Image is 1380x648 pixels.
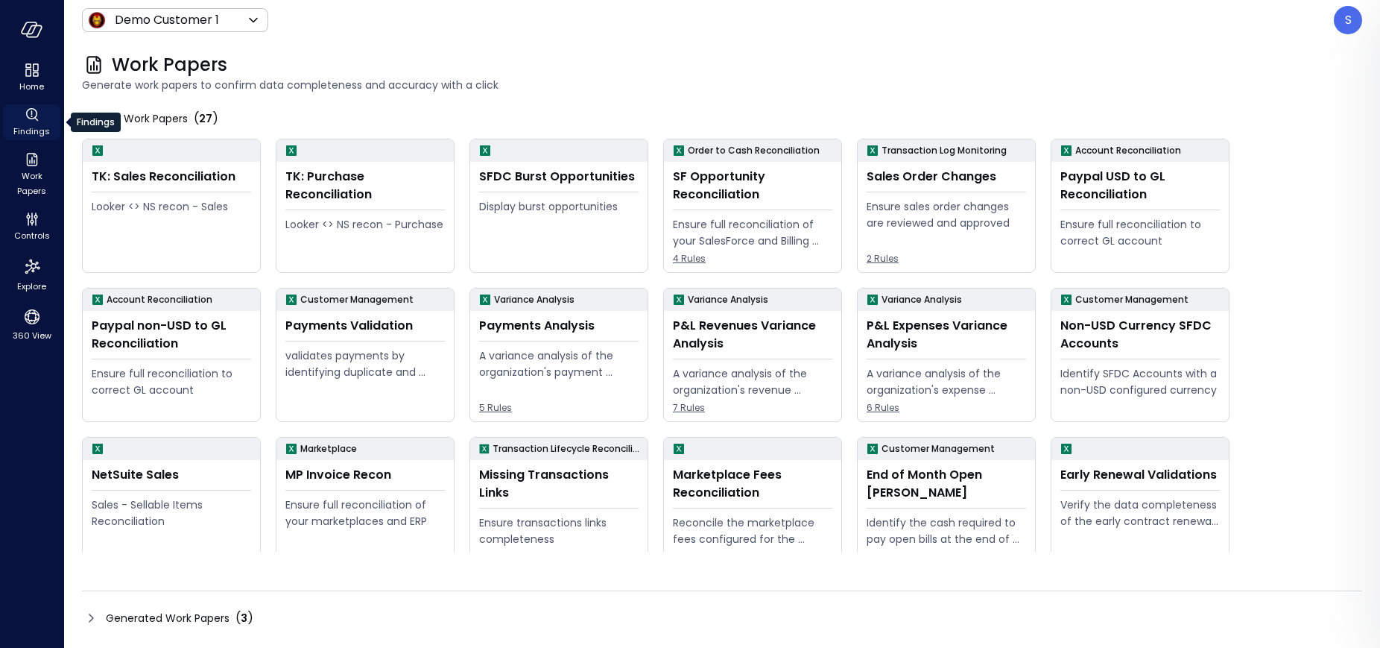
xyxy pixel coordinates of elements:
[688,292,768,307] p: Variance Analysis
[92,198,251,215] div: Looker <> NS recon - Sales
[82,77,1362,93] span: Generate work papers to confirm data completeness and accuracy with a click
[1075,292,1188,307] p: Customer Management
[673,466,832,502] div: Marketplace Fees Reconciliation
[867,168,1026,186] div: Sales Order Changes
[285,466,445,484] div: MP Invoice Recon
[88,11,106,29] img: Icon
[494,292,575,307] p: Variance Analysis
[3,254,60,295] div: Explore
[673,168,832,204] div: SF Opportunity Reconciliation
[479,168,639,186] div: SFDC Burst Opportunities
[300,441,357,456] p: Marketplace
[867,466,1026,502] div: End of Month Open [PERSON_NAME]
[285,317,445,335] div: Payments Validation
[285,497,445,529] div: Ensure full reconciliation of your marketplaces and ERP
[107,292,212,307] p: Account Reconciliation
[867,400,1026,415] span: 6 Rules
[106,110,188,127] span: My Work Papers
[479,317,639,335] div: Payments Analysis
[300,292,414,307] p: Customer Management
[1060,365,1220,398] div: Identify SFDC Accounts with a non-USD configured currency
[3,60,60,95] div: Home
[285,216,445,233] div: Looker <> NS recon - Purchase
[1060,216,1220,249] div: Ensure full reconciliation to correct GL account
[3,209,60,245] div: Controls
[1060,317,1220,353] div: Non-USD Currency SFDC Accounts
[479,515,639,547] div: Ensure transactions links completeness
[92,317,251,353] div: Paypal non-USD to GL Reconciliation
[1060,466,1220,484] div: Early Renewal Validations
[112,53,227,77] span: Work Papers
[673,251,832,266] span: 4 Rules
[3,104,60,140] div: Findings
[867,251,1026,266] span: 2 Rules
[115,11,219,29] p: Demo Customer 1
[92,497,251,529] div: Sales - Sellable Items Reconciliation
[285,347,445,380] div: validates payments by identifying duplicate and erroneous entries.
[493,441,642,456] p: Transaction Lifecycle Reconciliation
[882,441,995,456] p: Customer Management
[479,400,639,415] span: 5 Rules
[71,113,121,132] div: Findings
[867,198,1026,231] div: Ensure sales order changes are reviewed and approved
[17,279,46,294] span: Explore
[1060,497,1220,529] div: Verify the data completeness of the early contract renewal process
[194,110,218,128] div: ( )
[867,365,1026,398] div: A variance analysis of the organization's expense accounts
[479,466,639,502] div: Missing Transactions Links
[1345,11,1352,29] p: S
[673,365,832,398] div: A variance analysis of the organization's revenue accounts
[867,317,1026,353] div: P&L Expenses Variance Analysis
[106,610,230,626] span: Generated Work Papers
[479,347,639,380] div: A variance analysis of the organization's payment transactions
[867,515,1026,547] div: Identify the cash required to pay open bills at the end of the month
[235,609,253,627] div: ( )
[19,79,44,94] span: Home
[92,168,251,186] div: TK: Sales Reconciliation
[479,198,639,215] div: Display burst opportunities
[1334,6,1362,34] div: Steve Sovik
[3,149,60,200] div: Work Papers
[14,228,50,243] span: Controls
[882,143,1007,158] p: Transaction Log Monitoring
[199,111,212,126] span: 27
[13,328,51,343] span: 360 View
[673,400,832,415] span: 7 Rules
[13,124,50,139] span: Findings
[92,365,251,398] div: Ensure full reconciliation to correct GL account
[92,466,251,484] div: NetSuite Sales
[1075,143,1181,158] p: Account Reconciliation
[9,169,54,198] span: Work Papers
[673,515,832,547] div: Reconcile the marketplace fees configured for the Opportunity to the actual fees being paid
[3,304,60,345] div: 360 View
[479,550,639,564] span: 4 Rules
[673,317,832,353] div: P&L Revenues Variance Analysis
[882,292,962,307] p: Variance Analysis
[1060,168,1220,204] div: Paypal USD to GL Reconciliation
[241,611,247,626] span: 3
[285,168,445,204] div: TK: Purchase Reconciliation
[673,216,832,249] div: Ensure full reconciliation of your SalesForce and Billing system
[688,143,820,158] p: Order to Cash Reconciliation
